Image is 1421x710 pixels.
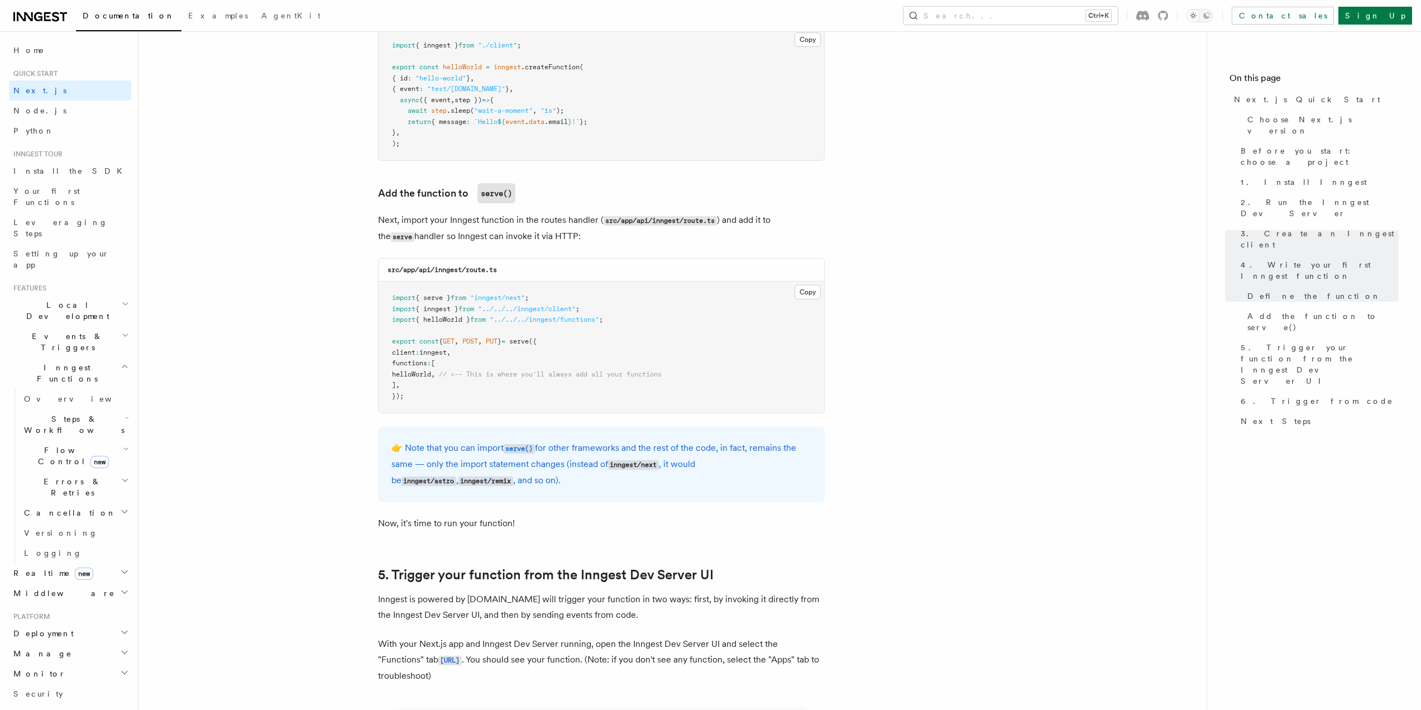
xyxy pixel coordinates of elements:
span: { id [392,74,408,82]
span: ; [517,41,521,49]
span: .createFunction [521,63,580,71]
span: Events & Triggers [9,331,122,353]
span: { helloWorld } [415,316,470,323]
span: 4. Write your first Inngest function [1241,259,1399,282]
button: Copy [795,285,821,299]
span: Security [13,689,63,698]
span: async [400,96,419,104]
span: Choose Next.js version [1247,114,1399,136]
a: Choose Next.js version [1243,109,1399,141]
span: 5. Trigger your function from the Inngest Dev Server UI [1241,342,1399,387]
span: export [392,337,415,345]
a: Sign Up [1338,7,1412,25]
span: : [427,359,431,367]
button: Middleware [9,583,131,603]
span: Before you start: choose a project [1241,145,1399,168]
span: await [408,107,427,115]
span: from [458,41,474,49]
button: Manage [9,644,131,664]
span: }); [392,392,404,400]
p: Now, it's time to run your function! [378,516,825,531]
span: . [525,118,529,126]
span: Next Steps [1241,416,1310,427]
button: Flow Controlnew [20,440,131,471]
span: .email [544,118,568,126]
button: Monitor [9,664,131,684]
span: "../../../inngest/functions" [490,316,599,323]
span: , [431,370,435,378]
button: Steps & Workflows [20,409,131,440]
span: Documentation [83,11,175,20]
span: "test/[DOMAIN_NAME]" [427,85,505,93]
button: Deployment [9,623,131,644]
span: Errors & Retries [20,476,121,498]
span: // <-- This is where you'll always add all your functions [439,370,662,378]
span: Next.js [13,86,66,95]
a: Versioning [20,523,131,543]
span: ; [576,305,580,313]
code: src/app/api/inngest/route.ts [604,216,717,226]
a: 5. Trigger your function from the Inngest Dev Server UI [378,567,714,583]
span: Inngest Functions [9,362,121,384]
span: `Hello [474,118,497,126]
span: PUT [486,337,497,345]
kbd: Ctrl+K [1086,10,1111,21]
button: Events & Triggers [9,326,131,358]
span: new [75,568,93,580]
span: functions [392,359,427,367]
span: "wait-a-moment" [474,107,533,115]
span: ; [525,294,529,302]
span: import [392,316,415,323]
span: POST [462,337,478,345]
span: , [451,96,454,104]
span: Deployment [9,628,74,639]
span: Monitor [9,668,66,679]
span: Realtime [9,568,93,579]
span: Leveraging Steps [13,218,108,238]
span: { serve } [415,294,451,302]
span: Cancellation [20,507,116,518]
button: Inngest Functions [9,358,131,389]
a: Leveraging Steps [9,212,131,244]
a: 6. Trigger from code [1236,391,1399,411]
span: const [419,63,439,71]
code: serve() [477,183,515,203]
span: Local Development [9,299,122,322]
span: 3. Create an Inngest client [1241,228,1399,250]
span: inngest [419,349,447,356]
code: src/app/api/inngest/route.ts [387,266,497,274]
span: { [490,96,494,104]
span: }; [580,118,587,126]
a: 2. Run the Inngest Dev Server [1236,192,1399,223]
span: ; [599,316,603,323]
span: Setting up your app [13,249,109,269]
p: 👉 Note that you can import for other frameworks and the rest of the code, in fact, remains the sa... [391,440,811,489]
span: Python [13,126,54,135]
a: Define the function [1243,286,1399,306]
span: const [419,337,439,345]
a: Node.js [9,101,131,121]
span: , [478,337,482,345]
span: ] [392,381,396,389]
span: .sleep [447,107,470,115]
span: ({ [529,337,537,345]
button: Cancellation [20,503,131,523]
a: Next.js [9,80,131,101]
span: from [470,316,486,323]
span: , [396,381,400,389]
span: Features [9,284,46,293]
span: inngest [494,63,521,71]
span: Manage [9,648,72,659]
span: ); [392,140,400,147]
button: Errors & Retries [20,471,131,503]
span: Overview [24,394,139,403]
span: { event [392,85,419,93]
p: Next, import your Inngest function in the routes handler ( ) and add it to the handler so Inngest... [378,212,825,245]
a: 1. Install Inngest [1236,172,1399,192]
code: serve [391,232,414,242]
span: { message [431,118,466,126]
span: [ [431,359,435,367]
span: Versioning [24,528,98,537]
code: inngest/next [608,460,659,470]
span: Logging [24,549,82,557]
